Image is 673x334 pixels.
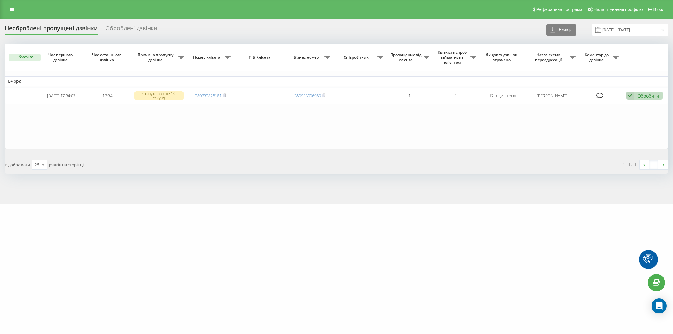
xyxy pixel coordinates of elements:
td: 1 [386,87,433,104]
div: Оброблені дзвінки [105,25,157,35]
span: Реферальна програма [536,7,583,12]
a: 1 [649,160,658,169]
div: Скинуто раніше 10 секунд [134,91,184,100]
td: [DATE] 17:34:07 [38,87,84,104]
span: Час останнього дзвінка [90,52,126,62]
span: Кількість спроб зв'язатись з клієнтом [436,50,470,65]
span: Час першого дзвінка [43,52,79,62]
span: Налаштування профілю [593,7,643,12]
div: Необроблені пропущені дзвінки [5,25,98,35]
button: Обрати всі [9,54,41,61]
span: Причина пропуску дзвінка [134,52,179,62]
span: Назва схеми переадресації [529,52,570,62]
td: 17 годин тому [479,87,526,104]
td: Вчора [5,76,668,86]
td: 17:34 [84,87,131,104]
span: Відображати [5,162,30,168]
td: 1 [433,87,479,104]
button: Експорт [546,24,576,36]
span: ПІБ Клієнта [239,55,281,60]
div: Обробити [637,93,659,99]
span: Коментар до дзвінка [582,52,613,62]
span: Як довго дзвінок втрачено [484,52,520,62]
span: Пропущених від клієнта [389,52,424,62]
span: Бізнес номер [290,55,324,60]
span: рядків на сторінці [49,162,84,168]
td: [PERSON_NAME] [526,87,579,104]
span: Співробітник [336,55,377,60]
div: Open Intercom Messenger [652,298,667,313]
a: 380733828181 [195,93,221,98]
div: 1 - 1 з 1 [623,161,636,168]
span: Номер клієнта [190,55,225,60]
div: 25 [34,162,39,168]
a: 380955006969 [294,93,321,98]
span: Вихід [653,7,664,12]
